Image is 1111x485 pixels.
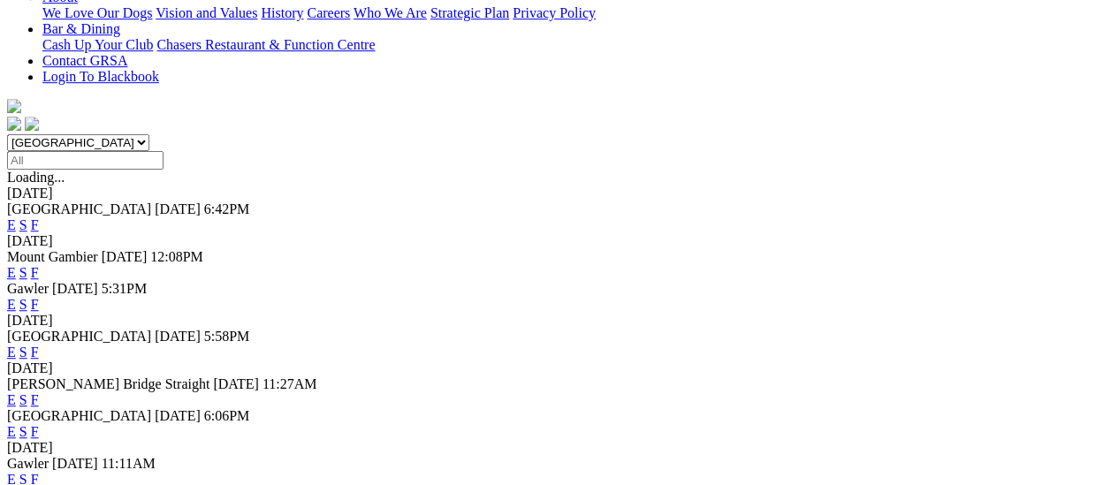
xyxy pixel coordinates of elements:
[155,329,201,344] span: [DATE]
[31,297,39,312] a: F
[42,21,120,36] a: Bar & Dining
[155,201,201,216] span: [DATE]
[7,329,151,344] span: [GEOGRAPHIC_DATA]
[31,392,39,407] a: F
[7,249,98,264] span: Mount Gambier
[19,345,27,360] a: S
[25,117,39,131] img: twitter.svg
[31,217,39,232] a: F
[19,217,27,232] a: S
[430,5,509,20] a: Strategic Plan
[7,170,65,185] span: Loading...
[19,265,27,280] a: S
[7,233,1104,249] div: [DATE]
[155,408,201,423] span: [DATE]
[7,281,49,296] span: Gawler
[7,392,16,407] a: E
[513,5,596,20] a: Privacy Policy
[213,376,259,391] span: [DATE]
[150,249,203,264] span: 12:08PM
[204,329,250,344] span: 5:58PM
[7,456,49,471] span: Gawler
[7,313,1104,329] div: [DATE]
[7,408,151,423] span: [GEOGRAPHIC_DATA]
[7,424,16,439] a: E
[19,424,27,439] a: S
[31,424,39,439] a: F
[204,408,250,423] span: 6:06PM
[31,345,39,360] a: F
[42,5,152,20] a: We Love Our Dogs
[7,297,16,312] a: E
[7,201,151,216] span: [GEOGRAPHIC_DATA]
[354,5,427,20] a: Who We Are
[31,265,39,280] a: F
[263,376,317,391] span: 11:27AM
[7,151,164,170] input: Select date
[7,345,16,360] a: E
[102,456,156,471] span: 11:11AM
[42,37,153,52] a: Cash Up Your Club
[7,265,16,280] a: E
[42,5,1104,21] div: About
[102,281,148,296] span: 5:31PM
[7,440,1104,456] div: [DATE]
[52,456,98,471] span: [DATE]
[261,5,303,20] a: History
[7,360,1104,376] div: [DATE]
[7,376,209,391] span: [PERSON_NAME] Bridge Straight
[156,37,375,52] a: Chasers Restaurant & Function Centre
[307,5,350,20] a: Careers
[19,297,27,312] a: S
[42,69,159,84] a: Login To Blackbook
[7,217,16,232] a: E
[42,53,127,68] a: Contact GRSA
[102,249,148,264] span: [DATE]
[7,186,1104,201] div: [DATE]
[19,392,27,407] a: S
[7,99,21,113] img: logo-grsa-white.png
[156,5,257,20] a: Vision and Values
[204,201,250,216] span: 6:42PM
[42,37,1104,53] div: Bar & Dining
[7,117,21,131] img: facebook.svg
[52,281,98,296] span: [DATE]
